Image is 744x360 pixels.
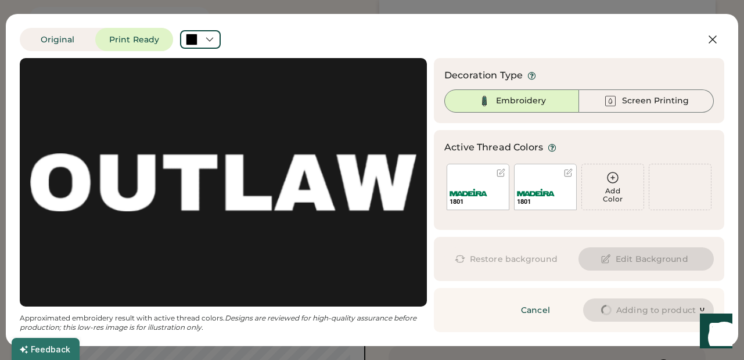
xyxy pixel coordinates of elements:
[583,298,714,322] button: Adding to product
[495,298,576,322] button: Cancel
[477,94,491,108] img: Thread%20Selected.svg
[622,95,689,107] div: Screen Printing
[444,247,572,271] button: Restore background
[582,187,644,203] div: Add Color
[517,197,574,206] div: 1801
[578,247,714,271] button: Edit Background
[444,69,523,82] div: Decoration Type
[95,28,173,51] button: Print Ready
[450,197,506,206] div: 1801
[20,314,418,332] em: Designs are reviewed for high-quality assurance before production; this low-res image is for illu...
[603,94,617,108] img: Ink%20-%20Unselected.svg
[450,189,487,196] img: Madeira%20Logo.svg
[20,28,95,51] button: Original
[444,141,543,154] div: Active Thread Colors
[689,308,739,358] iframe: Front Chat
[20,314,427,332] div: Approximated embroidery result with active thread colors.
[496,95,546,107] div: Embroidery
[517,189,555,196] img: Madeira%20Logo.svg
